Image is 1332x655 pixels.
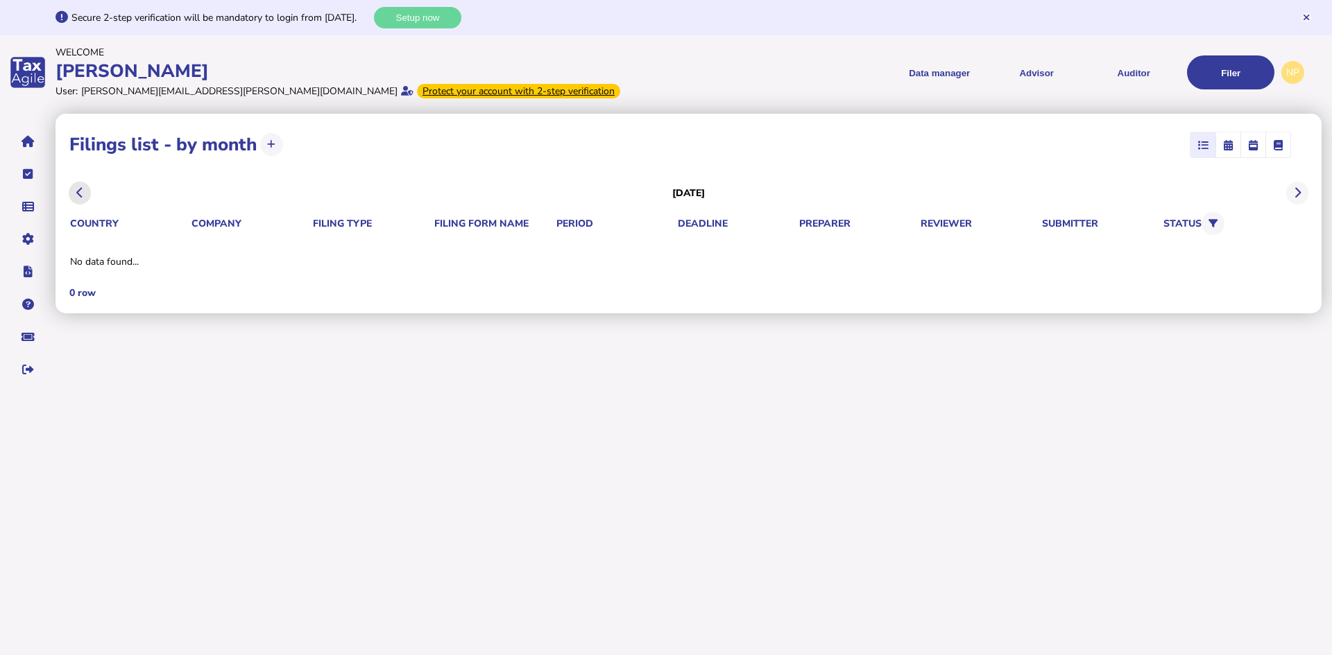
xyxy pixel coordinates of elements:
[1281,61,1304,84] div: Profile settings
[55,46,662,59] div: Welcome
[417,84,620,98] div: From Oct 1, 2025, 2-step verification will be required to login. Set it up now...
[13,225,42,254] button: Manage settings
[191,216,309,231] th: company
[69,132,257,157] h1: Filings list - by month
[799,216,916,231] th: preparer
[13,127,42,156] button: Home
[1301,12,1311,22] button: Hide message
[1187,55,1274,89] button: Filer
[69,216,187,231] th: country
[55,59,662,83] div: [PERSON_NAME]
[13,355,42,384] button: Sign out
[669,55,1275,89] menu: navigate products
[1215,132,1240,157] mat-button-toggle: Calendar month view
[896,55,983,89] button: Shows a dropdown of Data manager options
[677,216,795,231] th: deadline
[260,133,283,156] button: Upload transactions
[1190,132,1215,157] mat-button-toggle: List view
[1240,132,1265,157] mat-button-toggle: Calendar week view
[434,216,552,231] th: filing form name
[993,55,1080,89] button: Shows a dropdown of VAT Advisor options
[374,7,461,28] button: Setup now
[13,159,42,189] button: Tasks
[71,11,370,24] div: Secure 2-step verification will be mandatory to login from [DATE].
[1090,55,1177,89] button: Auditor
[401,86,413,96] i: Email verified
[672,186,706,200] h3: [DATE]
[920,216,1038,231] th: reviewer
[13,322,42,351] button: Raise a support ticket
[69,182,92,204] button: Previous
[69,286,96,299] div: 0 row
[312,216,430,231] th: filing type
[556,216,674,231] th: period
[1286,182,1309,204] button: Next
[55,85,78,98] div: User:
[13,290,42,319] button: Help pages
[69,254,1308,269] td: No data found...
[1163,209,1281,238] th: status
[13,192,42,221] button: Data manager
[81,85,398,98] div: [PERSON_NAME][EMAIL_ADDRESS][PERSON_NAME][DOMAIN_NAME]
[1265,132,1290,157] mat-button-toggle: Ledger
[13,257,42,286] button: Developer hub links
[1041,216,1159,231] th: submitter
[1202,212,1224,235] button: Filter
